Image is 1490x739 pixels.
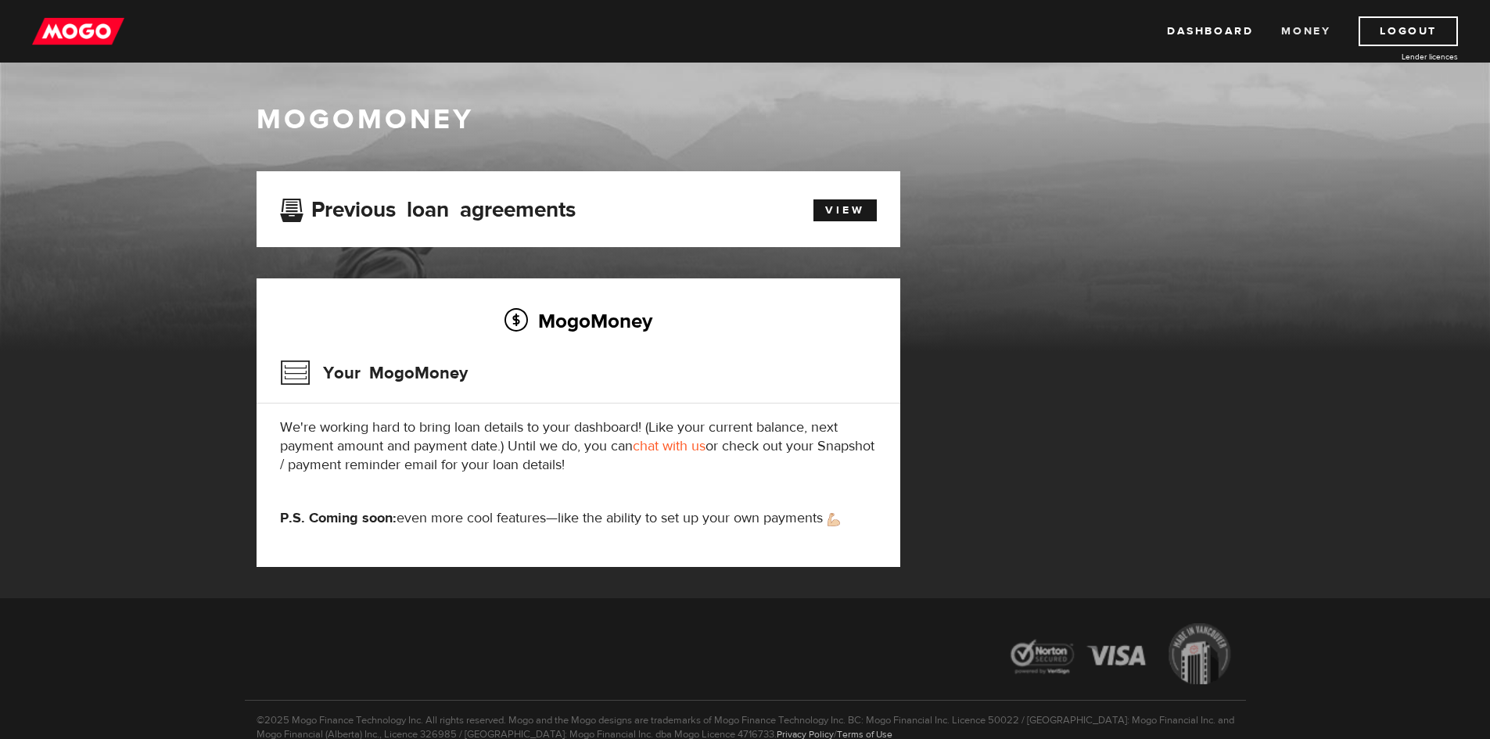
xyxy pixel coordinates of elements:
a: Lender licences [1341,51,1458,63]
p: We're working hard to bring loan details to your dashboard! (Like your current balance, next paym... [280,418,877,475]
a: Logout [1359,16,1458,46]
img: mogo_logo-11ee424be714fa7cbb0f0f49df9e16ec.png [32,16,124,46]
img: legal-icons-92a2ffecb4d32d839781d1b4e4802d7b.png [996,612,1246,700]
iframe: LiveChat chat widget [1177,375,1490,739]
h1: MogoMoney [257,103,1234,136]
h3: Previous loan agreements [280,197,576,217]
h2: MogoMoney [280,304,877,337]
a: Money [1281,16,1330,46]
strong: P.S. Coming soon: [280,509,397,527]
img: strong arm emoji [828,513,840,526]
a: Dashboard [1167,16,1253,46]
p: even more cool features—like the ability to set up your own payments [280,509,877,528]
a: View [813,199,877,221]
h3: Your MogoMoney [280,353,468,393]
a: chat with us [633,437,706,455]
